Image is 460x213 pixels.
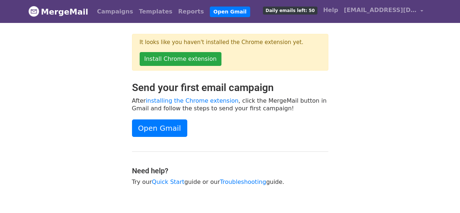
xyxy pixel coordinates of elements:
[132,178,328,186] p: Try our guide or our guide.
[132,119,187,137] a: Open Gmail
[132,166,328,175] h4: Need help?
[28,6,39,17] img: MergeMail logo
[210,7,250,17] a: Open Gmail
[320,3,341,17] a: Help
[344,6,417,15] span: [EMAIL_ADDRESS][DOMAIN_NAME]
[28,4,88,19] a: MergeMail
[140,39,321,46] p: It looks like you haven't installed the Chrome extension yet.
[220,178,266,185] a: Troubleshooting
[94,4,136,19] a: Campaigns
[341,3,426,20] a: [EMAIL_ADDRESS][DOMAIN_NAME]
[260,3,320,17] a: Daily emails left: 50
[132,97,328,112] p: After , click the MergeMail button in Gmail and follow the steps to send your first campaign!
[152,178,184,185] a: Quick Start
[140,52,221,66] a: Install Chrome extension
[132,82,328,94] h2: Send your first email campaign
[136,4,175,19] a: Templates
[175,4,207,19] a: Reports
[146,97,239,104] a: installing the Chrome extension
[263,7,317,15] span: Daily emails left: 50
